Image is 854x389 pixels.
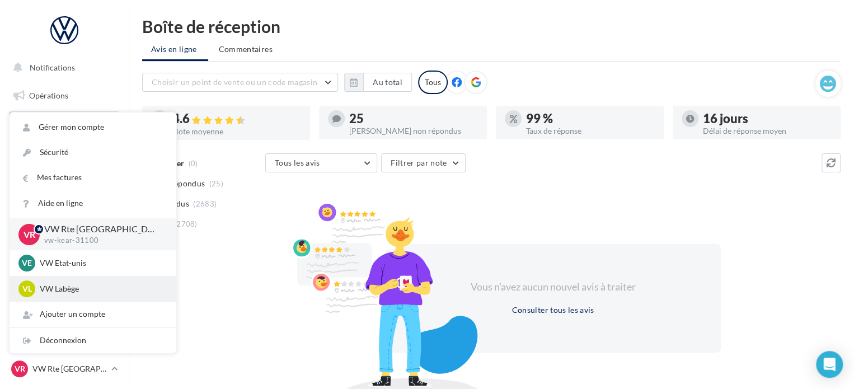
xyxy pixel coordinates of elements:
[22,283,32,294] span: VL
[40,257,163,269] p: VW Etat-unis
[7,140,122,164] a: Visibilité en ligne
[7,196,122,219] a: Contacts
[10,328,176,353] div: Déconnexion
[44,223,158,236] p: VW Rte [GEOGRAPHIC_DATA]
[29,91,68,100] span: Opérations
[24,228,35,241] span: VR
[349,113,478,125] div: 25
[30,63,75,72] span: Notifications
[344,73,412,92] button: Au total
[381,153,466,172] button: Filtrer par note
[44,236,158,246] p: vw-kear-31100
[174,219,198,228] span: (2708)
[816,351,843,378] div: Open Intercom Messenger
[7,224,122,247] a: Médiathèque
[142,73,338,92] button: Choisir un point de vente ou un code magasin
[7,111,122,135] a: Boîte de réception
[10,140,176,165] a: Sécurité
[703,113,832,125] div: 16 jours
[10,115,176,140] a: Gérer mon compte
[275,158,320,167] span: Tous les avis
[219,44,273,54] span: Commentaires
[363,73,412,92] button: Au total
[418,71,448,94] div: Tous
[172,128,301,135] div: Note moyenne
[40,283,163,294] p: VW Labège
[457,280,649,294] div: Vous n'avez aucun nouvel avis à traiter
[7,168,122,192] a: Campagnes
[10,302,176,327] div: Ajouter un compte
[22,257,32,269] span: VE
[703,127,832,135] div: Délai de réponse moyen
[7,84,122,107] a: Opérations
[15,363,25,374] span: VR
[265,153,377,172] button: Tous les avis
[153,178,205,189] span: Non répondus
[507,303,598,317] button: Consulter tous les avis
[193,199,217,208] span: (2683)
[526,113,655,125] div: 99 %
[526,127,655,135] div: Taux de réponse
[9,358,120,379] a: VR VW Rte [GEOGRAPHIC_DATA]
[349,127,478,135] div: [PERSON_NAME] non répondus
[10,191,176,216] a: Aide en ligne
[7,279,122,312] a: PLV et print personnalisable
[142,18,841,35] div: Boîte de réception
[10,165,176,190] a: Mes factures
[209,179,223,188] span: (25)
[172,113,301,125] div: 4.6
[152,77,317,87] span: Choisir un point de vente ou un code magasin
[7,252,122,275] a: Calendrier
[7,56,118,79] button: Notifications
[7,317,122,350] a: Campagnes DataOnDemand
[32,363,107,374] p: VW Rte [GEOGRAPHIC_DATA]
